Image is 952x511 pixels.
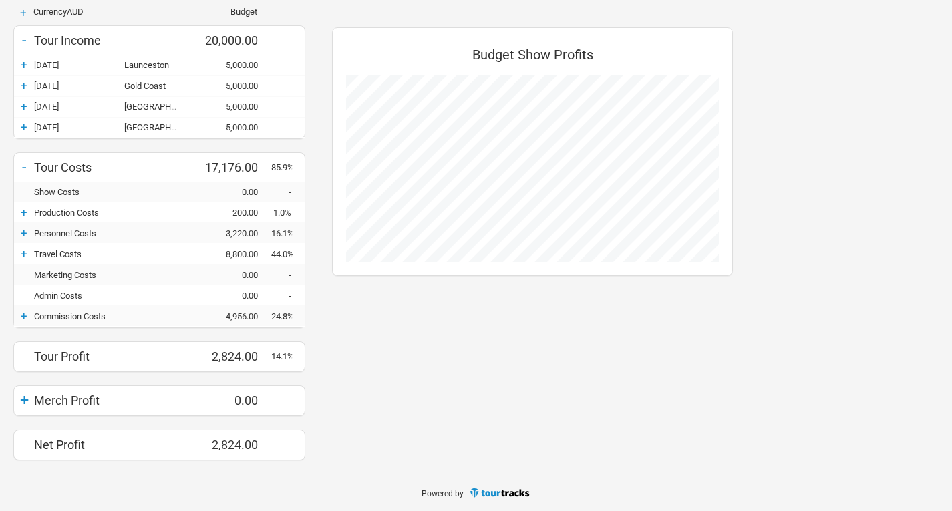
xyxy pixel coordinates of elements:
[14,391,34,409] div: +
[271,187,305,197] div: -
[191,291,271,301] div: 0.00
[271,311,305,321] div: 24.8%
[191,208,271,218] div: 200.00
[14,247,34,261] div: +
[191,187,271,197] div: 0.00
[191,438,271,452] div: 2,824.00
[124,81,191,91] div: Gold Coast
[34,208,191,218] div: Production Costs
[191,122,271,132] div: 5,000.00
[271,208,305,218] div: 1.0%
[34,291,191,301] div: Admin Costs
[469,487,530,498] img: TourTracks
[346,41,719,75] div: Budget Show Profits
[124,122,191,132] div: Melbourne
[191,33,271,47] div: 20,000.00
[191,60,271,70] div: 5,000.00
[14,226,34,240] div: +
[271,291,305,301] div: -
[271,395,305,405] div: -
[14,31,34,49] div: -
[14,120,34,134] div: +
[14,309,34,323] div: +
[34,81,124,91] div: 07-Feb-26
[34,122,124,132] div: 10-Feb-26
[13,7,33,19] div: +
[34,270,191,280] div: Marketing Costs
[34,349,191,363] div: Tour Profit
[191,102,271,112] div: 5,000.00
[14,79,34,92] div: +
[34,228,191,238] div: Personnel Costs
[34,249,191,259] div: Travel Costs
[271,270,305,280] div: -
[191,249,271,259] div: 8,800.00
[34,33,191,47] div: Tour Income
[191,81,271,91] div: 5,000.00
[271,228,305,238] div: 16.1%
[191,349,271,363] div: 2,824.00
[190,7,257,16] div: Budget
[191,270,271,280] div: 0.00
[34,393,191,407] div: Merch Profit
[271,249,305,259] div: 44.0%
[124,102,191,112] div: Sydney
[34,311,191,321] div: Commission Costs
[34,102,124,112] div: 08-Feb-26
[191,393,271,407] div: 0.00
[14,58,34,71] div: +
[191,311,271,321] div: 4,956.00
[191,228,271,238] div: 3,220.00
[14,206,34,219] div: +
[271,351,305,361] div: 14.1%
[14,100,34,113] div: +
[191,160,271,174] div: 17,176.00
[271,162,305,172] div: 85.9%
[33,7,84,17] span: Currency AUD
[34,160,191,174] div: Tour Costs
[34,438,191,452] div: Net Profit
[14,158,34,176] div: -
[34,187,191,197] div: Show Costs
[34,60,124,70] div: 05-Feb-26
[124,60,191,70] div: Launceston
[422,488,464,498] span: Powered by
